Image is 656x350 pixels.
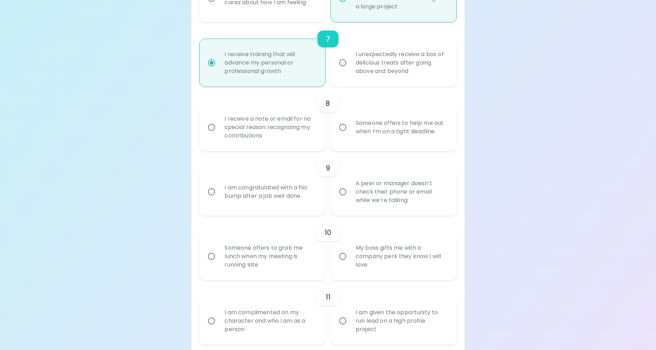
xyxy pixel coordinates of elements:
[324,227,332,238] h6: 10
[350,235,453,277] div: My boss gifts me with a company perk they know I will love
[219,106,321,148] div: I receive a note or email for no special reason recognizing my contributions
[326,162,330,174] h6: 9
[350,171,453,213] div: A peer or manager doesn’t check their phone or email while we’re talking
[350,300,453,342] div: I am given the opportunity to run lead on a high profile project
[200,216,456,280] div: choice-group-check
[219,300,321,342] div: I am complimented on my character and who I am as a person
[326,33,330,45] h6: 7
[326,291,330,303] h6: 11
[326,98,330,109] h6: 8
[219,42,321,84] div: I receive training that will advance my personal or professional growth
[200,87,456,151] div: choice-group-check
[350,110,453,144] div: Someone offers to help me out when I’m on a tight deadline
[200,151,456,216] div: choice-group-check
[350,42,453,84] div: I unexpectedly receive a box of delicious treats after going above and beyond
[219,235,321,277] div: Someone offers to grab me lunch when my meeting is running late
[200,280,456,345] div: choice-group-check
[200,22,456,87] div: choice-group-check
[219,175,321,209] div: I am congratulated with a fist bump after a job well done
